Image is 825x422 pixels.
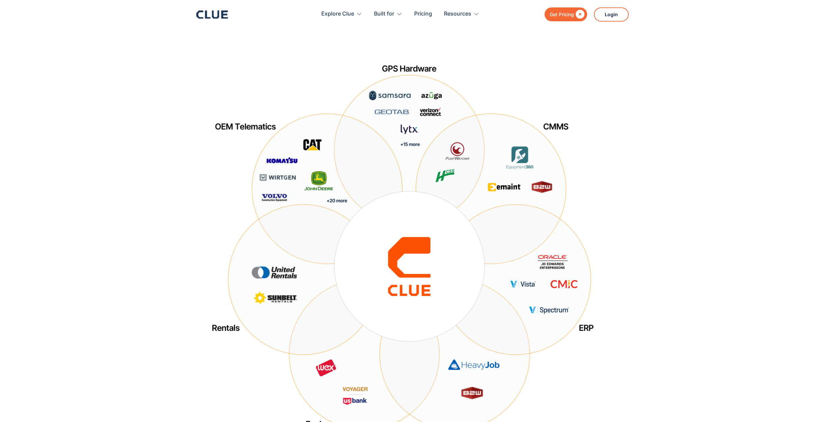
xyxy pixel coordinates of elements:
[594,7,629,22] a: Login
[574,10,584,19] div: 
[550,10,574,19] div: Get Pricing
[321,3,354,25] div: Explore Clue
[444,3,471,25] div: Resources
[545,7,587,21] a: Get Pricing
[374,3,394,25] div: Built for
[414,3,432,25] a: Pricing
